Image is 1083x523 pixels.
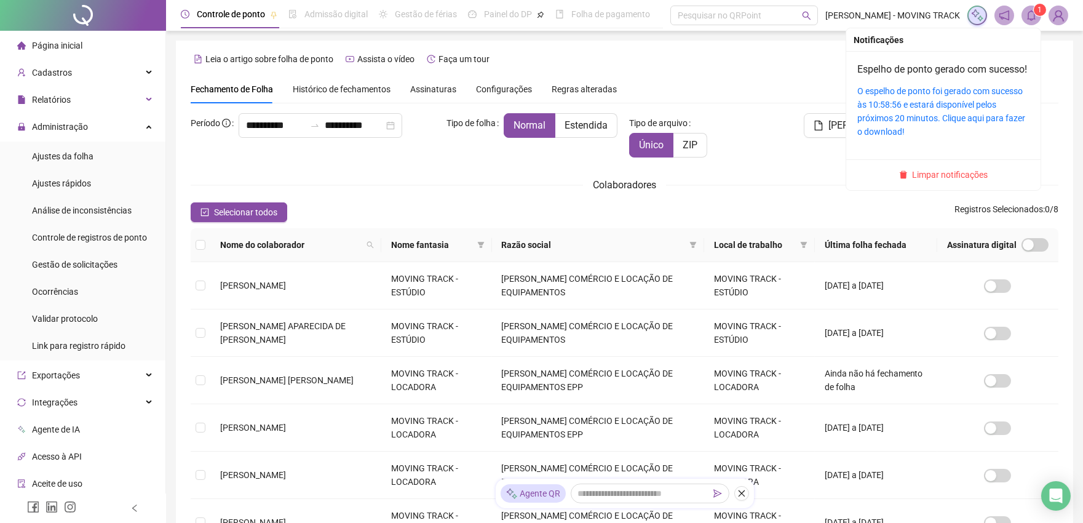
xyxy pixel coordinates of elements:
[954,204,1043,214] span: Registros Selecionados
[492,309,704,357] td: [PERSON_NAME] COMÉRCIO E LOCAÇÃO DE EQUIPAMENTOS
[310,121,320,130] span: swap-right
[484,9,532,19] span: Painel do DP
[704,309,815,357] td: MOVING TRACK - ESTÚDIO
[364,236,376,254] span: search
[32,370,80,380] span: Exportações
[220,238,362,252] span: Nome do colaborador
[32,260,117,269] span: Gestão de solicitações
[475,236,487,254] span: filter
[492,357,704,404] td: [PERSON_NAME] COMÉRCIO E LOCAÇÃO DE EQUIPAMENTOS EPP
[804,113,912,138] button: [PERSON_NAME]
[825,369,923,392] span: Ainda não há fechamento de folha
[477,241,485,249] span: filter
[593,179,656,191] span: Colaboradores
[367,241,374,249] span: search
[468,10,477,18] span: dashboard
[304,9,368,19] span: Admissão digital
[32,178,91,188] span: Ajustes rápidos
[999,10,1010,21] span: notification
[391,238,472,252] span: Nome fantasia
[687,236,699,254] span: filter
[800,241,807,249] span: filter
[357,54,415,64] span: Assista o vídeo
[514,119,545,131] span: Normal
[381,357,492,404] td: MOVING TRACK - LOCADORA
[815,228,937,262] th: Última folha fechada
[17,68,26,77] span: user-add
[913,168,988,182] span: Limpar notificações
[1038,6,1042,14] span: 1
[689,241,697,249] span: filter
[639,139,664,151] span: Único
[737,489,746,498] span: close
[220,470,286,480] span: [PERSON_NAME]
[506,487,518,500] img: sparkle-icon.fc2bf0ac1784a2077858766a79e2daf3.svg
[714,238,795,252] span: Local de trabalho
[32,95,71,105] span: Relatórios
[802,11,811,20] span: search
[381,452,492,499] td: MOVING TRACK - LOCADORA
[446,116,496,130] span: Tipo de folha
[130,504,139,513] span: left
[1049,6,1068,25] img: 18027
[310,121,320,130] span: to
[395,9,457,19] span: Gestão de férias
[815,452,937,499] td: [DATE] a [DATE]
[17,452,26,461] span: api
[205,54,333,64] span: Leia o artigo sobre folha de ponto
[17,122,26,131] span: lock
[293,84,391,94] span: Histórico de fechamentos
[32,287,78,297] span: Ocorrências
[191,118,220,128] span: Período
[828,118,902,133] span: [PERSON_NAME]
[220,281,286,290] span: [PERSON_NAME]
[17,398,26,407] span: sync
[427,55,435,63] span: history
[381,309,492,357] td: MOVING TRACK - ESTÚDIO
[32,151,93,161] span: Ajustes da folha
[197,9,265,19] span: Controle de ponto
[32,206,132,215] span: Análise de inconsistências
[220,423,286,433] span: [PERSON_NAME]
[46,501,58,513] span: linkedin
[537,11,544,18] span: pushpin
[854,33,1033,47] div: Notificações
[476,85,532,94] span: Configurações
[704,452,815,499] td: MOVING TRACK - LOCADORA
[825,9,960,22] span: [PERSON_NAME] - MOVING TRACK
[492,404,704,452] td: [PERSON_NAME] COMÉRCIO E LOCAÇÃO DE EQUIPAMENTOS EPP
[857,86,1025,137] a: O espelho de ponto foi gerado com sucesso às 10:58:56 e estará disponível pelos próximos 20 minut...
[1034,4,1046,16] sup: 1
[501,484,566,503] div: Agente QR
[220,375,354,385] span: [PERSON_NAME] [PERSON_NAME]
[894,167,993,182] button: Limpar notificações
[552,85,617,94] span: Regras alteradas
[704,404,815,452] td: MOVING TRACK - LOCADORA
[32,68,72,78] span: Cadastros
[381,404,492,452] td: MOVING TRACK - LOCADORA
[200,208,209,217] span: check-square
[270,11,277,18] span: pushpin
[857,63,1027,75] a: Espelho de ponto gerado com sucesso!
[502,238,684,252] span: Razão social
[17,371,26,380] span: export
[32,479,82,489] span: Aceite de uso
[899,170,908,179] span: delete
[1026,10,1037,21] span: bell
[492,452,704,499] td: [PERSON_NAME] COMÉRCIO E LOCAÇÃO DE EQUIPAMENTOS EPP
[571,9,650,19] span: Folha de pagamento
[970,9,984,22] img: sparkle-icon.fc2bf0ac1784a2077858766a79e2daf3.svg
[17,479,26,488] span: audit
[379,10,387,18] span: sun
[683,139,697,151] span: ZIP
[704,357,815,404] td: MOVING TRACK - LOCADORA
[381,262,492,309] td: MOVING TRACK - ESTÚDIO
[288,10,297,18] span: file-done
[815,262,937,309] td: [DATE] a [DATE]
[565,119,608,131] span: Estendida
[410,85,456,94] span: Assinaturas
[346,55,354,63] span: youtube
[17,41,26,50] span: home
[954,202,1058,222] span: : 0 / 8
[629,116,688,130] span: Tipo de arquivo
